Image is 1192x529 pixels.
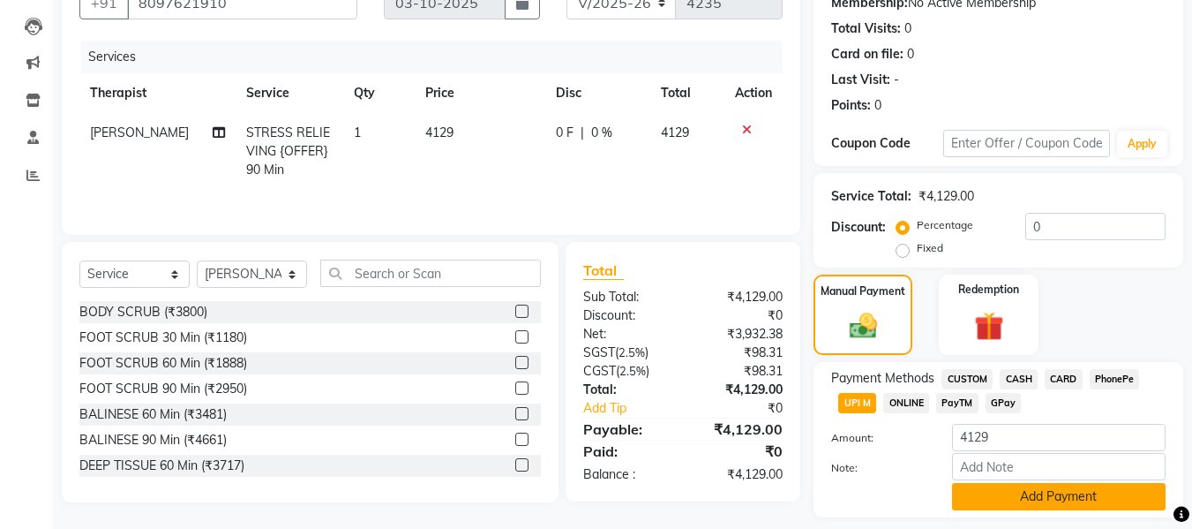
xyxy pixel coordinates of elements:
label: Fixed [917,240,943,256]
span: CARD [1045,369,1083,389]
button: Apply [1117,131,1167,157]
div: BODY SCRUB (₹3800) [79,303,207,321]
div: 0 [874,96,881,115]
th: Service [236,73,343,113]
div: Discount: [831,218,886,237]
div: DEEP TISSUE 60 Min (₹3717) [79,457,244,475]
div: ( ) [570,344,683,362]
div: Net: [570,325,683,344]
div: ₹0 [683,306,796,325]
div: ₹0 [702,399,797,418]
span: | [581,124,584,142]
th: Therapist [79,73,236,113]
span: SGST [583,344,615,360]
div: Service Total: [831,187,911,206]
th: Price [415,73,545,113]
div: Discount: [570,306,683,325]
span: 2.5% [619,364,646,378]
div: Total Visits: [831,19,901,38]
div: ₹3,932.38 [683,325,796,344]
span: 4129 [425,125,454,140]
div: Total: [570,381,683,399]
div: ₹98.31 [683,362,796,381]
div: 0 [907,45,914,64]
div: FOOT SCRUB 60 Min (₹1888) [79,354,247,373]
label: Note: [818,460,938,476]
input: Amount [952,424,1166,451]
span: PhonePe [1090,369,1140,389]
div: Payable: [570,419,683,440]
span: 0 % [591,124,612,142]
div: Sub Total: [570,288,683,306]
span: 4129 [661,125,689,140]
th: Disc [545,73,650,113]
img: _gift.svg [965,308,1013,344]
span: CGST [583,363,616,379]
div: ₹4,129.00 [918,187,974,206]
div: Coupon Code [831,134,942,153]
img: _cash.svg [841,310,886,342]
span: Payment Methods [831,369,934,388]
div: FOOT SCRUB 90 Min (₹2950) [79,380,247,398]
div: ₹0 [683,441,796,462]
div: ( ) [570,362,683,381]
input: Search or Scan [320,260,541,287]
span: Total [583,261,624,280]
div: ₹98.31 [683,344,796,362]
div: ₹4,129.00 [683,419,796,440]
span: STRESS RELIEVING {OFFER} 90 Min [246,125,330,178]
div: 0 [904,19,911,38]
span: 0 F [556,124,574,142]
span: CUSTOM [941,369,993,389]
div: BALINESE 60 Min (₹3481) [79,405,227,424]
label: Manual Payment [821,283,905,299]
div: Card on file: [831,45,903,64]
a: Add Tip [570,399,701,418]
div: Last Visit: [831,71,890,89]
span: ONLINE [883,393,929,413]
span: CASH [1000,369,1038,389]
span: 2.5% [618,345,645,359]
div: BALINESE 90 Min (₹4661) [79,431,227,450]
label: Percentage [917,217,973,233]
span: UPI M [838,393,876,413]
label: Redemption [958,282,1019,298]
input: Enter Offer / Coupon Code [943,130,1110,157]
span: GPay [986,393,1022,413]
div: Points: [831,96,871,115]
label: Amount: [818,430,938,446]
div: ₹4,129.00 [683,381,796,399]
div: FOOT SCRUB 30 Min (₹1180) [79,329,247,347]
th: Action [724,73,783,113]
span: PayTM [936,393,978,413]
div: Balance : [570,465,683,484]
div: - [894,71,899,89]
button: Add Payment [952,483,1166,510]
div: ₹4,129.00 [683,288,796,306]
input: Add Note [952,453,1166,480]
th: Total [650,73,725,113]
div: Services [81,41,796,73]
div: ₹4,129.00 [683,465,796,484]
span: 1 [354,125,361,140]
span: [PERSON_NAME] [90,125,189,140]
div: Paid: [570,441,683,462]
th: Qty [343,73,415,113]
